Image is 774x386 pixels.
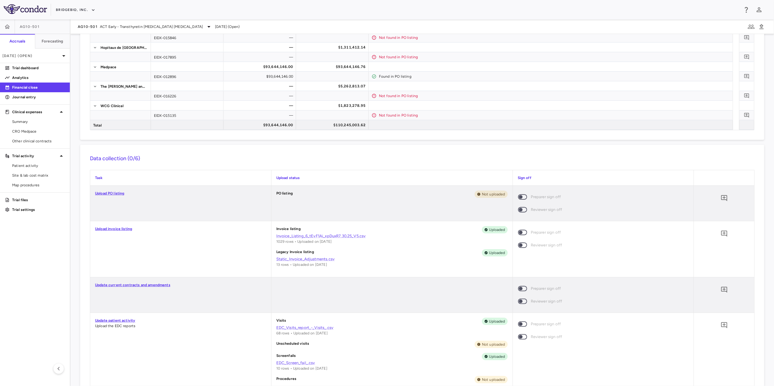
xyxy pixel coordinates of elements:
[42,39,63,44] h6: Forecasting
[487,319,508,324] span: Uploaded
[12,207,65,212] p: Trial settings
[12,182,65,188] span: Map procedures
[721,195,728,202] svg: Add comment
[151,91,223,100] div: EIDX-016226
[4,4,47,14] img: logo-full-BYUhSk78.svg
[719,285,729,295] button: Add comment
[743,33,751,42] button: Add comment
[95,227,132,231] a: Upload invoice listing
[379,110,730,120] div: Not found in PO listing
[276,318,286,325] p: Visits
[302,101,366,110] div: $1,823,278.95
[229,42,293,52] div: —
[151,33,223,42] div: EIDX-015846
[12,129,65,134] span: CRO Medpace
[2,53,60,59] p: [DATE] (Open)
[719,320,729,330] button: Add comment
[12,197,65,203] p: Trial files
[12,153,58,159] p: Trial activity
[12,119,65,124] span: Summary
[101,82,147,91] span: The [PERSON_NAME] and Women’s Hospital, Inc.
[721,322,728,329] svg: Add comment
[531,321,561,327] span: Preparer sign off
[719,229,729,239] button: Add comment
[379,72,730,81] div: Found in PO listing
[93,120,102,130] span: Total
[721,230,728,237] svg: Add comment
[95,318,135,323] a: Update patient activity
[302,120,366,130] div: $110,245,003.62
[743,92,751,100] button: Add comment
[721,286,728,293] svg: Add comment
[215,24,240,29] span: [DATE] (Open)
[302,62,366,72] div: $93,644,146.76
[302,81,366,91] div: $5,262,813.07
[12,173,65,178] span: Site & lab cost matrix
[229,81,293,91] div: —
[229,52,293,62] div: —
[101,62,116,72] span: Medpace
[531,229,561,236] span: Preparer sign off
[12,109,58,115] p: Clinical expenses
[531,206,562,213] span: Reviewer sign off
[479,191,508,197] span: Not uploaded
[101,101,124,111] span: WCG Clinical
[12,85,65,90] p: Financial close
[56,5,95,15] button: BridgeBio, Inc.
[229,91,293,101] div: —
[531,194,561,200] span: Preparer sign off
[276,191,293,198] p: PO listing
[487,354,508,359] span: Uploaded
[302,42,366,52] div: $1,311,412.14
[531,334,562,340] span: Reviewer sign off
[9,39,25,44] h6: Accruals
[276,239,332,244] span: 1029 rows • Uploaded on [DATE]
[90,154,755,163] h6: Data collection (0/6)
[100,24,203,29] span: ACT Early - Transthyretin [MEDICAL_DATA] [MEDICAL_DATA]
[12,163,65,168] span: Patient activity
[276,175,508,181] p: Upload status
[531,285,561,292] span: Preparer sign off
[276,331,328,335] span: 68 rows • Uploaded on [DATE]
[276,341,309,348] p: Unscheduled visits
[101,43,147,52] span: Hopitaux de [GEOGRAPHIC_DATA]
[151,110,223,120] div: EIDX-015135
[276,226,301,233] p: Invoice listing
[719,193,729,203] button: Add comment
[276,233,508,239] a: Invoice_Listing_6_tEvF1Ai_xpDuxR7.30.25_V5.csv
[379,33,730,42] div: Not found in PO listing
[276,325,508,330] a: EDC_Visits_report_-_Visits_.csv
[479,342,508,347] span: Not uploaded
[12,65,65,71] p: Trial dashboard
[95,283,170,287] a: Update current contracts and amendments
[276,249,314,256] p: Legacy Invoice listing
[744,112,750,118] svg: Add comment
[229,110,293,120] div: —
[518,175,689,181] p: Sign off
[743,53,751,61] button: Add comment
[744,73,750,79] svg: Add comment
[229,72,293,81] div: $93,644,146.00
[379,91,730,101] div: Not found in PO listing
[479,377,508,382] span: Not uploaded
[276,366,327,371] span: 10 rows • Uploaded on [DATE]
[151,72,223,81] div: EIDX-012896
[151,52,223,62] div: EIDX-017895
[12,94,65,100] p: Journal entry
[12,138,65,144] span: Other clinical contracts
[95,324,135,328] span: Upload the EDC reports
[229,33,293,42] div: —
[487,227,508,232] span: Uploaded
[78,24,97,29] span: AG10-501
[487,250,508,256] span: Uploaded
[20,24,39,29] span: AG10-501
[276,262,327,267] span: 13 rows • Uploaded on [DATE]
[531,298,562,305] span: Reviewer sign off
[229,120,293,130] div: $93,644,146.00
[744,35,750,40] svg: Add comment
[379,52,730,62] div: Not found in PO listing
[743,111,751,119] button: Add comment
[744,93,750,99] svg: Add comment
[95,175,266,181] p: Task
[276,376,297,383] p: Procedures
